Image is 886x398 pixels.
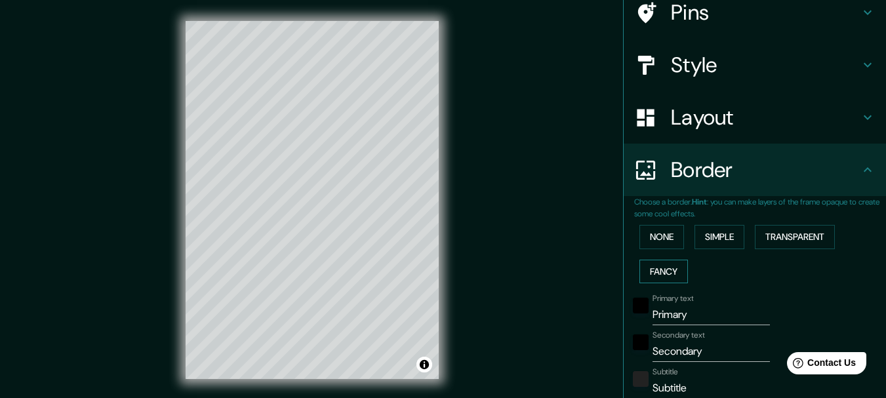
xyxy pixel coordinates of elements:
[633,298,649,313] button: black
[416,357,432,372] button: Toggle attribution
[639,260,688,284] button: Fancy
[755,225,835,249] button: Transparent
[653,330,705,341] label: Secondary text
[633,371,649,387] button: color-222222
[671,157,860,183] h4: Border
[624,91,886,144] div: Layout
[692,197,707,207] b: Hint
[671,52,860,78] h4: Style
[671,104,860,130] h4: Layout
[634,196,886,220] p: Choose a border. : you can make layers of the frame opaque to create some cool effects.
[653,293,693,304] label: Primary text
[769,347,872,384] iframe: Help widget launcher
[639,225,684,249] button: None
[653,367,678,378] label: Subtitle
[624,39,886,91] div: Style
[633,334,649,350] button: black
[695,225,744,249] button: Simple
[624,144,886,196] div: Border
